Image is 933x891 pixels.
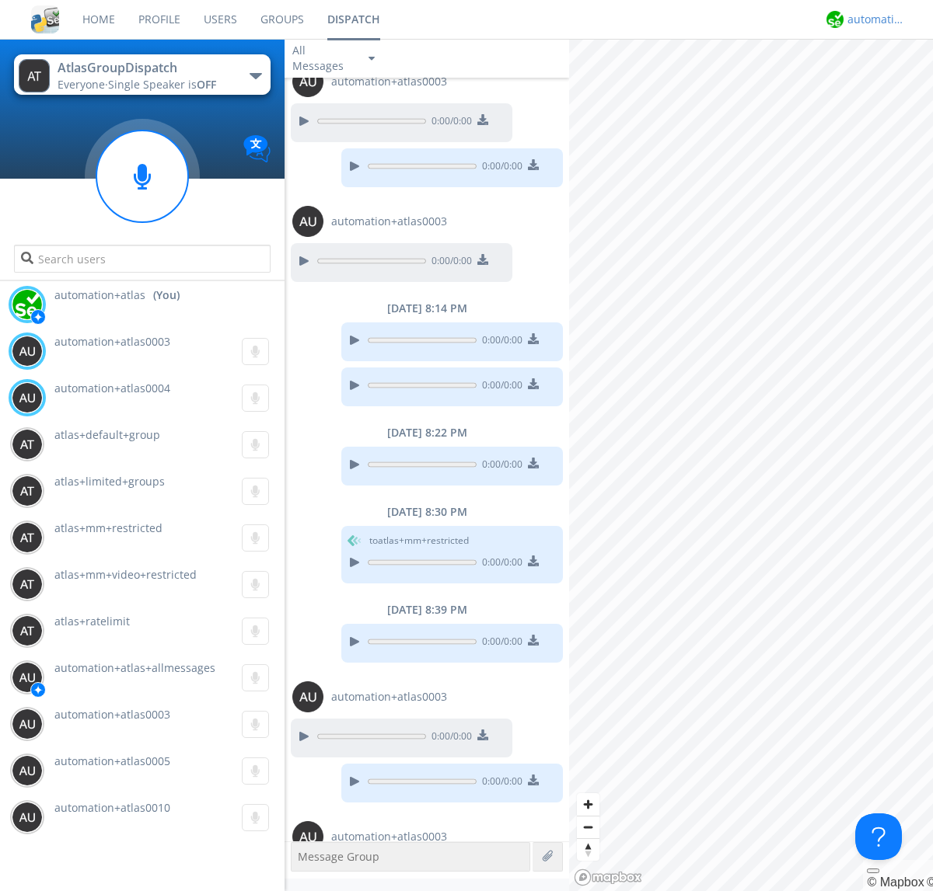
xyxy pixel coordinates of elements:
span: automation+atlas0003 [331,214,447,229]
img: 373638.png [12,336,43,367]
span: automation+atlas0003 [54,707,170,722]
img: 373638.png [12,615,43,646]
a: Mapbox logo [574,868,642,886]
div: automation+atlas [847,12,906,27]
img: d2d01cd9b4174d08988066c6d424eccd [826,11,844,28]
span: automation+atlas0004 [54,381,170,395]
span: Zoom out [577,816,599,838]
span: 0:00 / 0:00 [477,774,522,792]
span: OFF [197,77,216,92]
img: 373638.png [292,206,323,237]
div: [DATE] 8:14 PM [285,301,569,316]
img: download media button [528,635,539,646]
img: caret-down-sm.svg [369,57,375,61]
span: atlas+mm+video+restricted [54,567,197,582]
div: Everyone · [58,77,232,92]
input: Search users [14,245,270,273]
span: automation+atlas0010 [54,800,170,815]
span: 0:00 / 0:00 [477,458,522,475]
img: download media button [477,114,488,125]
img: 373638.png [12,475,43,506]
button: Zoom out [577,816,599,838]
span: atlas+ratelimit [54,614,130,628]
a: Mapbox [867,875,924,889]
img: cddb5a64eb264b2086981ab96f4c1ba7 [31,5,59,33]
span: automation+atlas0003 [54,334,170,349]
span: automation+atlas+allmessages [54,660,215,675]
img: download media button [477,254,488,265]
iframe: Toggle Customer Support [855,813,902,860]
img: 373638.png [12,755,43,786]
div: [DATE] 8:30 PM [285,504,569,520]
span: automation+atlas0003 [331,74,447,89]
span: automation+atlas [54,287,145,303]
span: 0:00 / 0:00 [426,114,472,131]
img: 373638.png [12,708,43,740]
img: 373638.png [12,522,43,553]
span: automation+atlas0005 [54,754,170,768]
img: download media button [528,458,539,468]
img: download media button [528,774,539,785]
span: to atlas+mm+restricted [369,534,469,548]
img: download media button [528,333,539,344]
img: 373638.png [12,802,43,833]
img: Translation enabled [243,135,271,162]
img: download media button [528,555,539,566]
span: 0:00 / 0:00 [477,159,522,176]
span: 0:00 / 0:00 [477,555,522,573]
span: atlas+mm+restricted [54,520,162,535]
img: 373638.png [12,429,43,460]
span: atlas+limited+groups [54,474,165,489]
span: 0:00 / 0:00 [426,729,472,747]
span: 0:00 / 0:00 [477,635,522,652]
button: Toggle attribution [867,868,879,873]
button: Zoom in [577,793,599,816]
div: All Messages [292,43,355,74]
img: 373638.png [292,681,323,712]
img: 373638.png [12,569,43,600]
span: automation+atlas0003 [331,829,447,844]
div: AtlasGroupDispatch [58,59,232,77]
span: 0:00 / 0:00 [477,378,522,395]
span: 0:00 / 0:00 [426,254,472,271]
div: (You) [153,287,180,303]
img: download media button [477,729,488,740]
span: 0:00 / 0:00 [477,333,522,350]
img: 373638.png [19,59,50,92]
div: [DATE] 8:22 PM [285,425,569,440]
img: download media button [528,159,539,170]
span: Single Speaker is [108,77,216,92]
img: 373638.png [12,662,43,693]
span: atlas+default+group [54,427,160,442]
img: 373638.png [292,66,323,97]
span: automation+atlas0003 [331,689,447,705]
img: download media button [528,378,539,389]
img: d2d01cd9b4174d08988066c6d424eccd [12,289,43,320]
img: 373638.png [292,821,323,852]
button: AtlasGroupDispatchEveryone·Single Speaker isOFF [14,54,270,95]
button: Reset bearing to north [577,838,599,861]
img: 373638.png [12,382,43,413]
div: [DATE] 8:39 PM [285,602,569,618]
